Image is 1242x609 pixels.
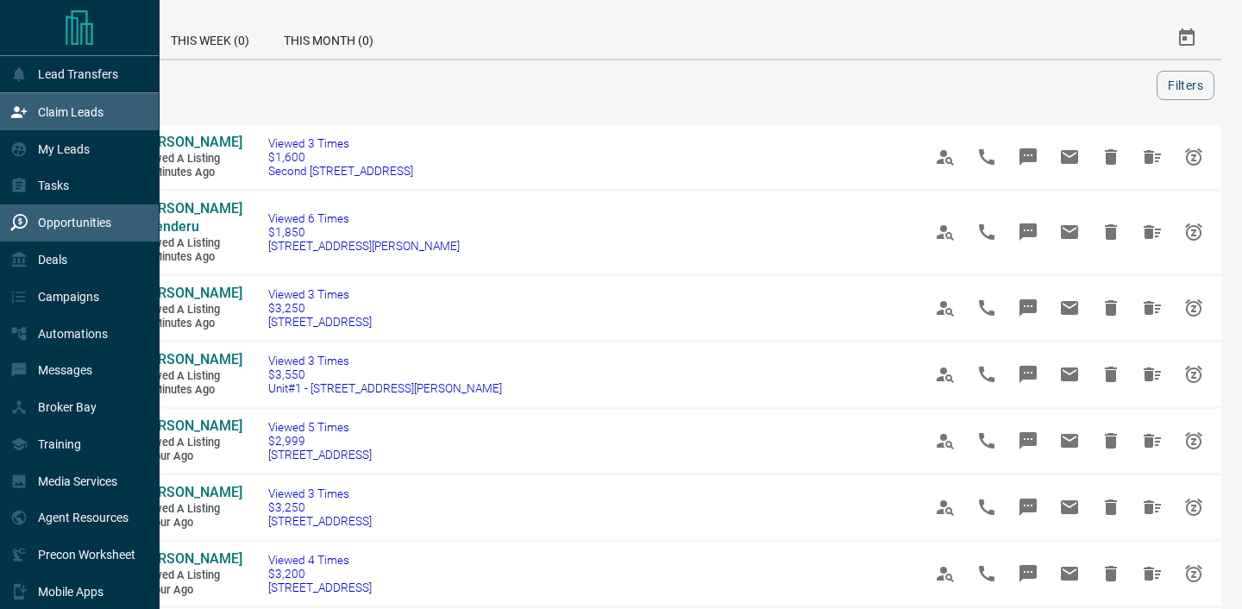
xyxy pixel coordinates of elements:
span: Viewed a Listing [138,152,241,166]
span: Hide All from Alireza Mellat [1132,487,1173,528]
span: Hide [1090,354,1132,395]
a: Viewed 3 Times$3,250[STREET_ADDRESS] [268,487,372,528]
a: Viewed 3 Times$3,250[STREET_ADDRESS] [268,287,372,329]
span: Call [966,354,1007,395]
a: [PERSON_NAME] Ndenderu [138,200,241,236]
span: Hide All from Alireza Mellat [1132,553,1173,594]
span: View Profile [925,487,966,528]
span: Hide All from Adyta Na [1132,136,1173,178]
a: [PERSON_NAME] [138,285,241,303]
span: Viewed 4 Times [268,553,372,567]
span: Email [1049,211,1090,253]
span: Email [1049,420,1090,461]
span: Viewed a Listing [138,502,241,517]
span: View Profile [925,553,966,594]
span: Snooze [1173,136,1214,178]
span: Snooze [1173,287,1214,329]
span: Snooze [1173,487,1214,528]
span: Call [966,420,1007,461]
span: Hide [1090,287,1132,329]
span: Hide [1090,420,1132,461]
span: Hide All from Naomi Wamaitha Ndenderu [1132,211,1173,253]
span: [PERSON_NAME] [138,134,242,150]
span: Viewed a Listing [138,236,241,251]
span: View Profile [925,211,966,253]
span: Viewed 3 Times [268,136,413,150]
span: 1 hour ago [138,516,241,531]
span: Viewed 6 Times [268,211,460,225]
span: Viewed 3 Times [268,354,502,367]
span: Email [1049,354,1090,395]
span: Viewed a Listing [138,303,241,317]
a: [PERSON_NAME] [138,351,241,369]
span: Snooze [1173,420,1214,461]
span: View Profile [925,287,966,329]
span: 38 minutes ago [138,250,241,265]
span: Unit#1 - [STREET_ADDRESS][PERSON_NAME] [268,381,502,395]
span: Viewed 3 Times [268,487,372,500]
span: Snooze [1173,354,1214,395]
span: Hide [1090,211,1132,253]
span: Message [1007,211,1049,253]
button: Select Date Range [1166,17,1207,59]
span: Viewed 5 Times [268,420,372,434]
span: Hide All from Lucas Dev [1132,287,1173,329]
span: [STREET_ADDRESS] [268,448,372,461]
a: [PERSON_NAME] [138,484,241,502]
span: [PERSON_NAME] [138,351,242,367]
span: Viewed 3 Times [268,287,372,301]
span: [STREET_ADDRESS] [268,581,372,594]
span: Second [STREET_ADDRESS] [268,164,413,178]
span: 15 minutes ago [138,166,241,180]
a: [PERSON_NAME] [138,418,241,436]
span: Email [1049,136,1090,178]
span: Hide All from Alireza Mellat [1132,420,1173,461]
span: View Profile [925,354,966,395]
span: Viewed a Listing [138,568,241,583]
span: Snooze [1173,553,1214,594]
span: $1,850 [268,225,460,239]
span: Call [966,136,1007,178]
span: Message [1007,136,1049,178]
span: Hide [1090,136,1132,178]
a: Viewed 5 Times$2,999[STREET_ADDRESS] [268,420,372,461]
span: [PERSON_NAME] [138,418,242,434]
span: 1 hour ago [138,583,241,598]
span: $3,250 [268,500,372,514]
span: [STREET_ADDRESS] [268,514,372,528]
a: [PERSON_NAME] [138,134,241,152]
span: View Profile [925,420,966,461]
span: $2,999 [268,434,372,448]
span: Message [1007,487,1049,528]
span: 1 hour ago [138,449,241,464]
span: 48 minutes ago [138,317,241,331]
span: [PERSON_NAME] [138,285,242,301]
span: [PERSON_NAME] Ndenderu [138,200,242,235]
span: Email [1049,487,1090,528]
div: This Week (0) [154,17,267,59]
span: [PERSON_NAME] [138,550,242,567]
span: Hide All from Lucas Dev [1132,354,1173,395]
span: View Profile [925,136,966,178]
span: 48 minutes ago [138,383,241,398]
span: $3,250 [268,301,372,315]
span: Call [966,211,1007,253]
span: Hide [1090,553,1132,594]
span: Call [966,553,1007,594]
span: Email [1049,287,1090,329]
span: [STREET_ADDRESS][PERSON_NAME] [268,239,460,253]
span: Message [1007,553,1049,594]
span: Message [1007,287,1049,329]
span: Call [966,287,1007,329]
span: $3,550 [268,367,502,381]
span: $3,200 [268,567,372,581]
span: Hide [1090,487,1132,528]
span: Snooze [1173,211,1214,253]
a: Viewed 3 Times$1,600Second [STREET_ADDRESS] [268,136,413,178]
a: Viewed 6 Times$1,850[STREET_ADDRESS][PERSON_NAME] [268,211,460,253]
a: Viewed 3 Times$3,550Unit#1 - [STREET_ADDRESS][PERSON_NAME] [268,354,502,395]
a: Viewed 4 Times$3,200[STREET_ADDRESS] [268,553,372,594]
span: Call [966,487,1007,528]
div: This Month (0) [267,17,391,59]
span: Viewed a Listing [138,436,241,450]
